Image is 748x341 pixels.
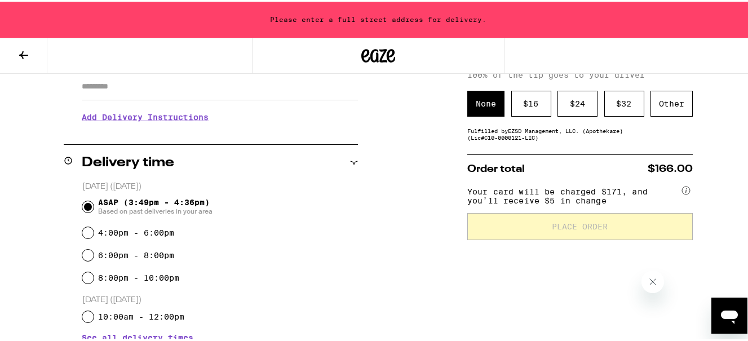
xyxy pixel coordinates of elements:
[467,69,693,78] p: 100% of the tip goes to your driver
[82,129,358,138] p: We'll contact you at [PHONE_NUMBER] when we arrive
[98,196,213,214] span: ASAP (3:49pm - 4:36pm)
[82,293,358,304] p: [DATE] ([DATE])
[467,181,679,203] span: Your card will be charged $171, and you’ll receive $5 in change
[467,126,693,139] div: Fulfilled by EZSD Management, LLC. (Apothekare) (Lic# C10-0000121-LIC )
[98,205,213,214] span: Based on past deliveries in your area
[98,311,184,320] label: 10:00am - 12:00pm
[467,162,525,172] span: Order total
[467,211,693,238] button: Place Order
[82,103,358,129] h3: Add Delivery Instructions
[711,296,747,332] iframe: Button to launch messaging window
[552,221,608,229] span: Place Order
[467,89,504,115] div: None
[82,154,174,168] h2: Delivery time
[511,89,551,115] div: $ 16
[82,332,193,340] button: See all delivery times
[98,272,179,281] label: 8:00pm - 10:00pm
[7,8,81,17] span: Hi. Need any help?
[648,162,693,172] span: $166.00
[641,269,664,291] iframe: Close message
[650,89,693,115] div: Other
[98,249,174,258] label: 6:00pm - 8:00pm
[604,89,644,115] div: $ 32
[98,227,174,236] label: 4:00pm - 6:00pm
[82,180,358,191] p: [DATE] ([DATE])
[557,89,597,115] div: $ 24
